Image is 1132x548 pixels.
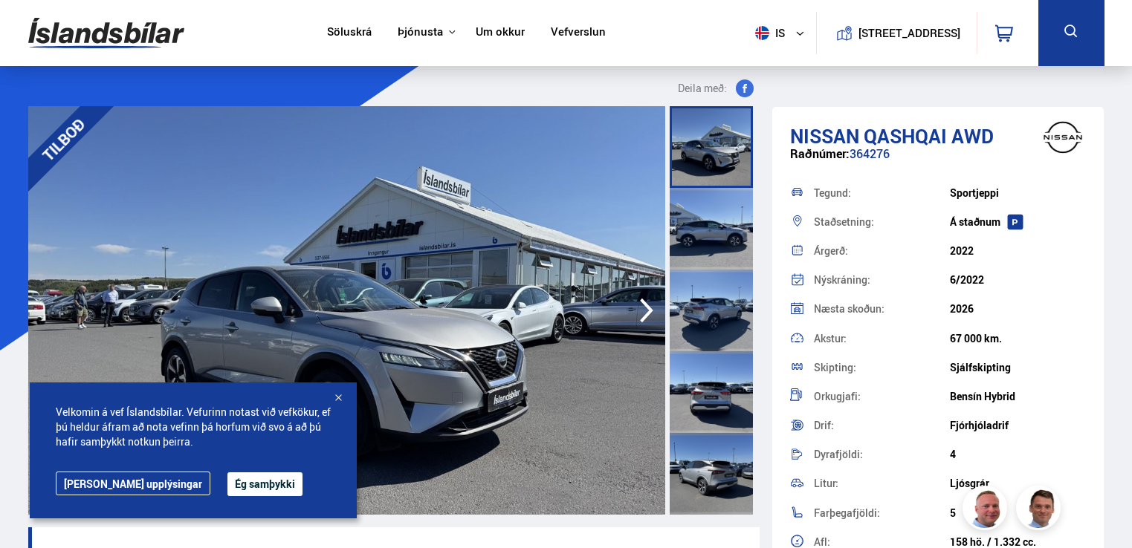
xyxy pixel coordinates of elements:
span: Deila með: [678,79,727,97]
span: Raðnúmer: [790,146,850,162]
div: Sportjeppi [950,187,1086,199]
div: 364276 [790,147,1087,176]
div: Sjálfskipting [950,362,1086,374]
div: Skipting: [814,362,950,373]
span: Velkomin á vef Íslandsbílar. Vefurinn notast við vefkökur, ef þú heldur áfram að nota vefinn þá h... [56,405,331,449]
span: Nissan [790,123,859,149]
img: brand logo [1033,114,1093,160]
div: 5 [950,507,1086,519]
div: Bensín Hybrid [950,391,1086,402]
div: Tegund: [814,188,950,198]
div: 67 000 km. [950,333,1086,345]
div: Litur: [814,478,950,489]
div: Næsta skoðun: [814,304,950,314]
div: Farþegafjöldi: [814,508,950,518]
a: Söluskrá [327,25,372,41]
img: svg+xml;base64,PHN2ZyB4bWxucz0iaHR0cDovL3d3dy53My5vcmcvMjAwMC9zdmciIHdpZHRoPSI1MTIiIGhlaWdodD0iNT... [755,26,769,40]
div: 4 [950,448,1086,460]
div: Afl: [814,537,950,547]
button: Deila með: [672,79,760,97]
img: siFngHWaQ9KaOqBr.png [965,488,1009,532]
button: Þjónusta [398,25,443,39]
a: [PERSON_NAME] upplýsingar [56,472,210,495]
span: Qashqai AWD [864,123,994,149]
img: G0Ugv5HjCgRt.svg [28,9,184,57]
div: Staðsetning: [814,217,950,227]
div: Orkugjafi: [814,391,950,402]
div: Fjórhjóladrif [950,420,1086,431]
div: 158 hö. / 1.332 cc. [950,536,1086,548]
div: 6/2022 [950,274,1086,286]
span: is [749,26,786,40]
div: Dyrafjöldi: [814,449,950,460]
img: 3292782.jpeg [28,106,665,515]
a: [STREET_ADDRESS] [824,12,968,54]
a: Um okkur [476,25,525,41]
div: 2026 [950,303,1086,315]
div: 2022 [950,245,1086,257]
div: Árgerð: [814,246,950,256]
a: Vefverslun [551,25,606,41]
div: TILBOÐ [7,84,119,195]
img: FbJEzSuNWCJXmdc-.webp [1018,488,1063,532]
button: Ég samþykki [227,472,303,496]
button: [STREET_ADDRESS] [864,27,955,39]
div: Nýskráning: [814,275,950,285]
div: Á staðnum [950,216,1086,228]
div: Akstur: [814,333,950,344]
button: is [749,11,816,55]
div: Drif: [814,420,950,431]
div: Ljósgrár [950,477,1086,489]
